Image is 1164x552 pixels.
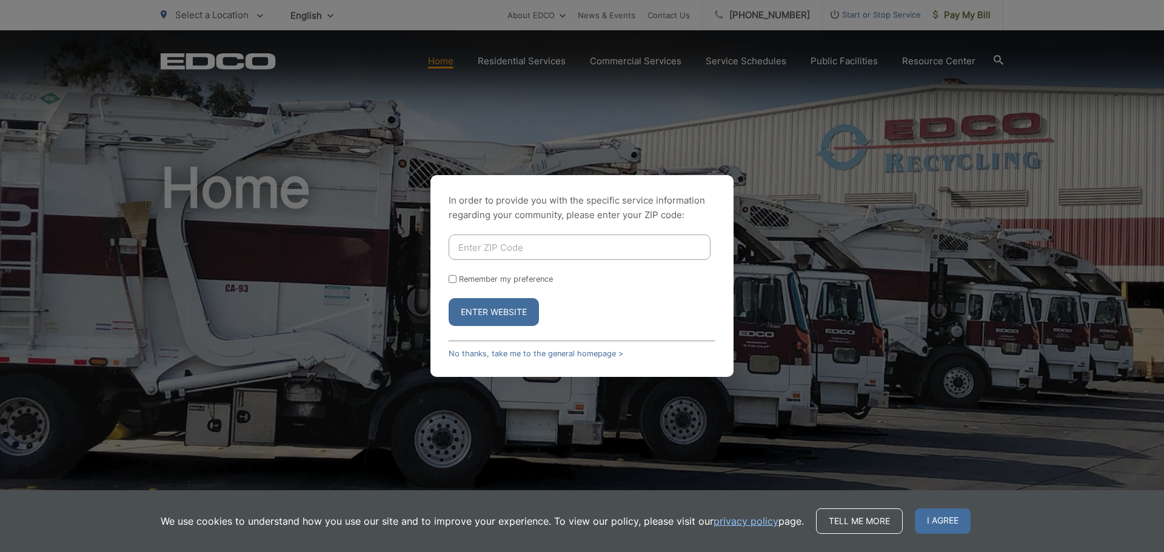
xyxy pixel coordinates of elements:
[161,514,804,528] p: We use cookies to understand how you use our site and to improve your experience. To view our pol...
[714,514,778,528] a: privacy policy
[449,234,711,260] input: Enter ZIP Code
[915,508,971,534] span: I agree
[449,193,715,222] p: In order to provide you with the specific service information regarding your community, please en...
[816,508,903,534] a: Tell me more
[459,274,553,284] label: Remember my preference
[449,349,623,358] a: No thanks, take me to the general homepage >
[449,298,539,326] button: Enter Website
